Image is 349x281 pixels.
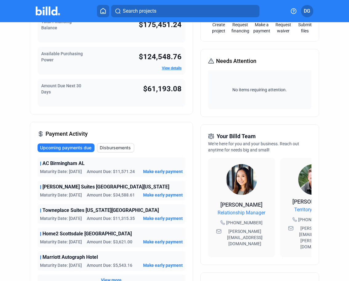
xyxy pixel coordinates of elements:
span: Upcoming payments due [40,145,91,151]
span: Your Billd Team [217,132,256,141]
button: Disbursements [97,143,134,152]
span: No items requiring attention. [211,87,309,93]
a: Request waiver [273,22,294,34]
span: Needs Attention [216,57,256,65]
span: $175,451.24 [139,20,182,29]
span: Maturity Date: [DATE] [40,168,82,175]
span: Available Purchasing Power [41,51,83,62]
span: Relationship Manager [218,209,265,217]
img: Relationship Manager [226,164,257,195]
span: Marriott Autograph Hotel [42,254,98,261]
span: [PHONE_NUMBER] [298,217,335,223]
span: Maturity Date: [DATE] [40,239,82,245]
span: AC Birmingham AL [42,160,85,167]
span: We're here for you and your business. Reach out anytime for needs big and small! [208,141,299,152]
button: Upcoming payments due [38,143,94,152]
button: Make early payment [143,192,183,198]
button: DG [301,5,313,17]
span: Amount Due: $5,543.16 [87,262,132,268]
a: View details [162,66,182,70]
a: Create project [208,22,230,34]
a: Submit files [294,22,316,34]
span: Maturity Date: [DATE] [40,215,82,221]
span: [PERSON_NAME][EMAIL_ADDRESS][PERSON_NAME][DOMAIN_NAME] [295,225,339,250]
button: Make early payment [143,239,183,245]
span: $61,193.08 [143,85,182,93]
img: Territory Manager [298,164,329,195]
span: [PERSON_NAME] Suites [GEOGRAPHIC_DATA][US_STATE] [42,183,169,191]
span: Home2 Scottsdale [GEOGRAPHIC_DATA] [42,230,132,238]
span: $124,548.76 [139,52,182,61]
button: Make early payment [143,262,183,268]
span: Amount Due: $34,588.61 [87,192,135,198]
button: Make early payment [143,215,183,221]
span: Amount Due: $11,315.35 [87,215,135,221]
a: Make a payment [251,22,273,34]
span: Maturity Date: [DATE] [40,262,82,268]
span: Amount Due: $3,621.00 [87,239,132,245]
span: Disbursements [100,145,131,151]
img: Billd Company Logo [36,6,60,15]
button: Search projects [111,5,259,17]
span: [PERSON_NAME] [292,198,335,205]
span: Payment Activity [46,130,88,138]
span: Search projects [123,7,156,15]
button: Make early payment [143,168,183,175]
span: Amount Due Next 30 Days [41,83,81,94]
a: Request financing [230,22,251,34]
span: [PHONE_NUMBER] [226,220,263,226]
span: DG [304,7,310,15]
span: Maturity Date: [DATE] [40,192,82,198]
span: [PERSON_NAME] [220,201,263,208]
span: [PERSON_NAME][EMAIL_ADDRESS][DOMAIN_NAME] [223,228,267,247]
span: Towneplace Suites [US_STATE][GEOGRAPHIC_DATA] [42,207,159,214]
span: Amount Due: $11,571.24 [87,168,135,175]
span: Territory Manager [294,206,333,213]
